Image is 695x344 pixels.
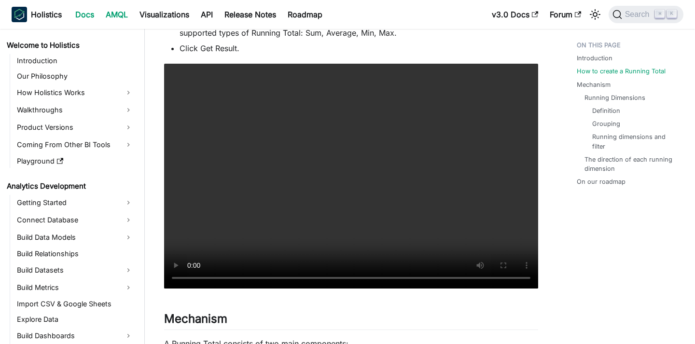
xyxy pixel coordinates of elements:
a: Connect Database [14,212,136,228]
a: Docs [69,7,100,22]
a: Build Data Models [14,230,136,245]
li: Click Get Result. [180,42,538,54]
a: Forum [544,7,587,22]
img: Holistics [12,7,27,22]
a: Analytics Development [4,179,136,193]
a: v3.0 Docs [486,7,544,22]
a: AMQL [100,7,134,22]
a: On our roadmap [577,177,625,186]
span: Search [622,10,655,19]
button: Switch between dark and light mode (currently light mode) [587,7,603,22]
a: Running dimensions and filter [592,132,672,151]
kbd: K [667,10,677,18]
a: Explore Data [14,313,136,326]
a: Coming From Other BI Tools [14,137,136,152]
a: Build Dashboards [14,328,136,344]
a: Welcome to Holistics [4,39,136,52]
a: Running Dimensions [584,93,645,102]
a: Getting Started [14,195,136,210]
a: Build Metrics [14,280,136,295]
h2: Mechanism [164,312,538,330]
a: Build Relationships [14,247,136,261]
a: Build Datasets [14,262,136,278]
a: Release Notes [219,7,282,22]
a: Mechanism [577,80,611,89]
button: Search (Command+K) [609,6,683,23]
video: Your browser does not support embedding video, but you can . [164,64,538,289]
kbd: ⌘ [655,10,665,18]
b: Holistics [31,9,62,20]
a: Visualizations [134,7,195,22]
a: Walkthroughs [14,102,136,118]
a: Introduction [577,54,612,63]
a: Introduction [14,54,136,68]
a: The direction of each running dimension [584,155,676,173]
a: Playground [14,154,136,168]
a: Roadmap [282,7,328,22]
a: Import CSV & Google Sheets [14,297,136,311]
a: API [195,7,219,22]
a: Grouping [592,119,620,128]
a: HolisticsHolistics [12,7,62,22]
a: Product Versions [14,120,136,135]
a: Definition [592,106,620,115]
a: How to create a Running Total [577,67,666,76]
a: Our Philosophy [14,69,136,83]
a: How Holistics Works [14,85,136,100]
